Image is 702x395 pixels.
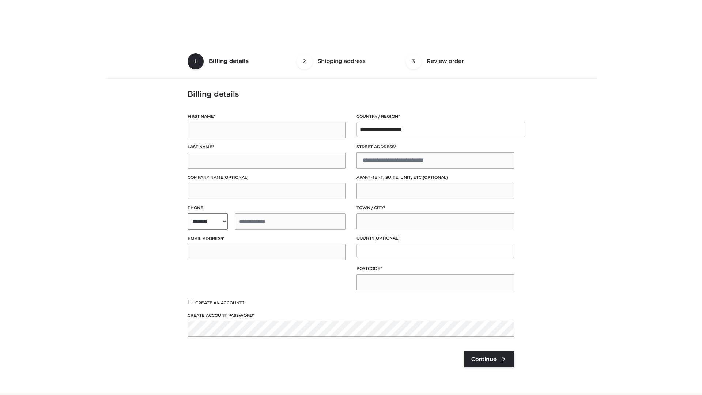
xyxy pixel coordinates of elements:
label: Phone [188,204,346,211]
label: Town / City [356,204,514,211]
span: Billing details [209,57,249,64]
span: (optional) [374,236,400,241]
span: Create an account? [195,300,245,305]
label: County [356,235,514,242]
label: First name [188,113,346,120]
label: Street address [356,143,514,150]
label: Apartment, suite, unit, etc. [356,174,514,181]
span: (optional) [423,175,448,180]
label: Email address [188,235,346,242]
label: Last name [188,143,346,150]
span: Review order [427,57,464,64]
span: Shipping address [318,57,366,64]
span: Continue [471,356,497,362]
label: Create account password [188,312,514,319]
h3: Billing details [188,90,514,98]
label: Company name [188,174,346,181]
span: 2 [297,53,313,69]
span: 3 [405,53,422,69]
label: Postcode [356,265,514,272]
span: 1 [188,53,204,69]
a: Continue [464,351,514,367]
span: (optional) [223,175,249,180]
label: Country / Region [356,113,514,120]
input: Create an account? [188,300,194,304]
